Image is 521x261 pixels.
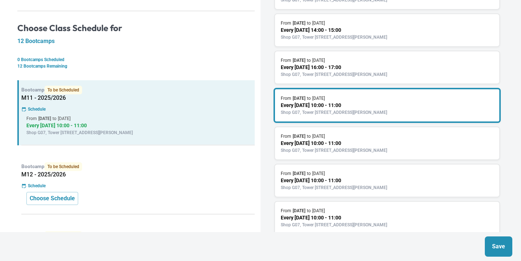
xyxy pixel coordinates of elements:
p: Save [492,242,505,251]
p: From [281,95,291,102]
h5: 12 Bootcamps [17,38,255,45]
button: Save [485,236,512,257]
p: [DATE] [38,115,51,122]
p: From [26,115,37,122]
p: Shop G07, Tower [STREET_ADDRESS][PERSON_NAME] [281,147,494,154]
p: [DATE] [58,115,71,122]
p: [DATE] [293,170,305,177]
p: Shop G07, Tower [STREET_ADDRESS][PERSON_NAME] [281,71,494,78]
p: [DATE] [293,207,305,214]
p: From [281,170,291,177]
p: [DATE] [293,57,305,64]
p: Schedule [28,106,46,112]
h4: Choose Class Schedule for [17,23,255,34]
p: to [307,207,311,214]
p: Every [DATE] 16:00 - 17:00 [281,64,494,71]
span: To be Scheduled [45,162,82,171]
p: Shop G07, Tower [STREET_ADDRESS][PERSON_NAME] [26,129,250,136]
p: Bootcamp [21,231,255,240]
p: 12 Bootcamps Remaining [17,63,255,69]
p: [DATE] [293,133,305,140]
p: [DATE] [312,20,325,26]
span: To be Scheduled [45,86,82,94]
p: to [307,95,311,102]
p: Every [DATE] 10:00 - 11:00 [281,102,494,109]
p: [DATE] [312,57,325,64]
p: to [307,20,311,26]
p: Bootcamp [21,86,255,94]
p: Bootcamp [21,162,255,171]
p: Choose Schedule [30,194,75,203]
h5: M11 - 2025/2026 [21,94,255,102]
p: Every [DATE] 10:00 - 11:00 [26,122,250,129]
p: Shop G07, Tower [STREET_ADDRESS][PERSON_NAME] [281,222,494,228]
p: From [281,207,291,214]
p: [DATE] [293,95,305,102]
p: [DATE] [312,95,325,102]
p: 0 Bootcamps Scheduled [17,56,255,63]
p: [DATE] [293,20,305,26]
p: Shop G07, Tower [STREET_ADDRESS][PERSON_NAME] [281,109,494,116]
p: Every [DATE] 10:00 - 11:00 [281,140,494,147]
p: Shop G07, Tower [STREET_ADDRESS][PERSON_NAME] [281,184,494,191]
p: [DATE] [312,207,325,214]
p: to [307,170,311,177]
p: Shop G07, Tower [STREET_ADDRESS][PERSON_NAME] [281,34,494,40]
button: Choose Schedule [26,192,78,205]
span: To be Scheduled [45,231,82,240]
p: [DATE] [312,170,325,177]
p: to [307,57,311,64]
h5: M12 - 2025/2026 [21,171,255,178]
p: From [281,133,291,140]
p: From [281,57,291,64]
p: Every [DATE] 10:00 - 11:00 [281,214,494,222]
p: Every [DATE] 14:00 - 15:00 [281,26,494,34]
p: [DATE] [312,133,325,140]
p: to [307,133,311,140]
p: Every [DATE] 10:00 - 11:00 [281,177,494,184]
p: Schedule [28,183,46,189]
p: From [281,20,291,26]
p: to [52,115,56,122]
